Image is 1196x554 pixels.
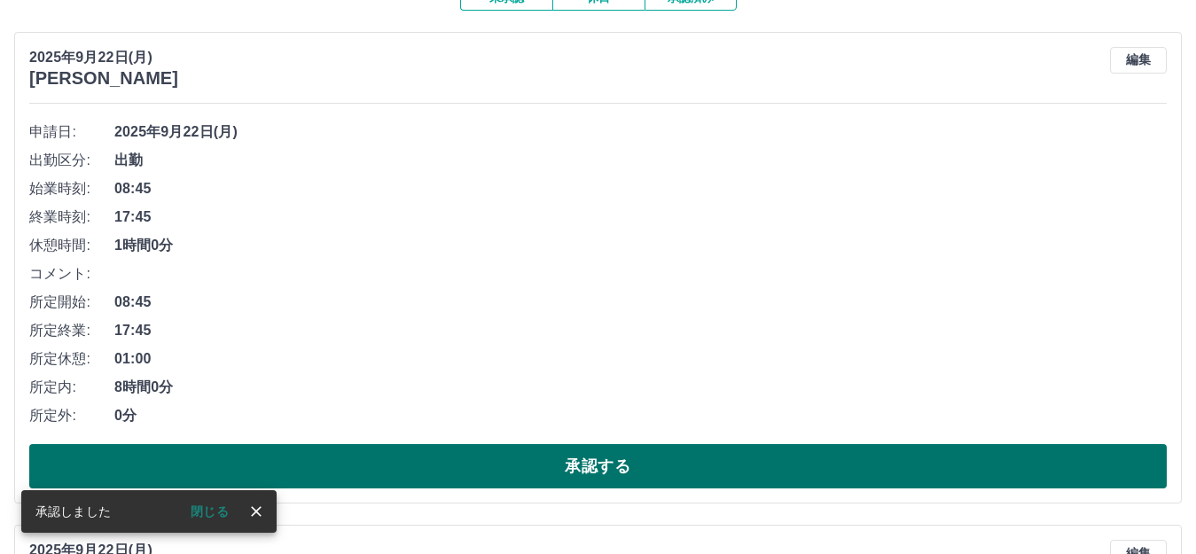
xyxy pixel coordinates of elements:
[29,47,178,68] p: 2025年9月22日(月)
[29,263,114,285] span: コメント:
[114,320,1167,341] span: 17:45
[29,178,114,199] span: 始業時刻:
[35,495,111,527] div: 承認しました
[29,444,1167,488] button: 承認する
[29,348,114,370] span: 所定休憩:
[176,498,243,525] button: 閉じる
[114,377,1167,398] span: 8時間0分
[29,320,114,341] span: 所定終業:
[114,292,1167,313] span: 08:45
[29,68,178,89] h3: [PERSON_NAME]
[29,405,114,426] span: 所定外:
[29,292,114,313] span: 所定開始:
[114,150,1167,171] span: 出勤
[114,235,1167,256] span: 1時間0分
[29,207,114,228] span: 終業時刻:
[29,377,114,398] span: 所定内:
[114,121,1167,143] span: 2025年9月22日(月)
[114,207,1167,228] span: 17:45
[114,348,1167,370] span: 01:00
[29,121,114,143] span: 申請日:
[243,498,270,525] button: close
[114,405,1167,426] span: 0分
[29,235,114,256] span: 休憩時間:
[1110,47,1167,74] button: 編集
[114,178,1167,199] span: 08:45
[29,150,114,171] span: 出勤区分:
